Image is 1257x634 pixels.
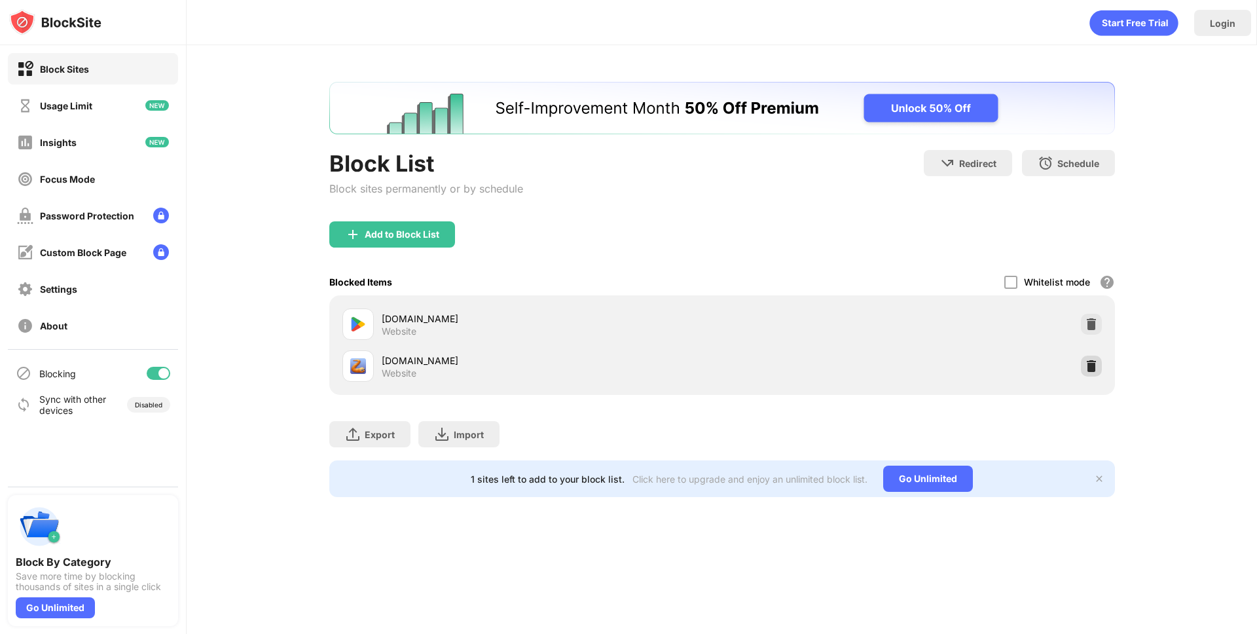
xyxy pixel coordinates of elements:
img: favicons [350,358,366,374]
img: focus-off.svg [17,171,33,187]
div: Disabled [135,401,162,409]
div: Whitelist mode [1024,276,1090,288]
div: Website [382,326,416,337]
div: Website [382,367,416,379]
div: Usage Limit [40,100,92,111]
img: sync-icon.svg [16,397,31,413]
img: customize-block-page-off.svg [17,244,33,261]
div: Add to Block List [365,229,439,240]
img: block-on.svg [17,61,33,77]
div: animation [1089,10,1178,36]
div: Insights [40,137,77,148]
div: Password Protection [40,210,134,221]
div: Import [454,429,484,440]
div: Save more time by blocking thousands of sites in a single click [16,571,170,592]
img: lock-menu.svg [153,208,169,223]
div: Go Unlimited [16,597,95,618]
div: Click here to upgrade and enjoy an unlimited block list. [632,474,867,485]
img: time-usage-off.svg [17,98,33,114]
div: Schedule [1057,158,1099,169]
div: Blocking [39,368,76,379]
img: favicons [350,316,366,332]
img: x-button.svg [1094,474,1104,484]
img: about-off.svg [17,318,33,334]
div: 1 sites left to add to your block list. [471,474,625,485]
div: Custom Block Page [40,247,126,258]
div: Focus Mode [40,174,95,185]
div: Settings [40,284,77,295]
img: insights-off.svg [17,134,33,151]
img: password-protection-off.svg [17,208,33,224]
div: Export [365,429,395,440]
div: Sync with other devices [39,394,107,416]
img: logo-blocksite.svg [9,9,101,35]
img: settings-off.svg [17,281,33,297]
img: lock-menu.svg [153,244,169,260]
div: Redirect [959,158,996,169]
img: new-icon.svg [145,100,169,111]
div: Block List [329,150,523,177]
img: new-icon.svg [145,137,169,147]
div: Login [1210,18,1235,29]
img: blocking-icon.svg [16,365,31,381]
div: About [40,320,67,331]
img: push-categories.svg [16,503,63,550]
div: Block By Category [16,555,170,569]
div: Block Sites [40,64,89,75]
div: [DOMAIN_NAME] [382,354,722,367]
iframe: Banner [329,82,1115,134]
div: Go Unlimited [883,466,973,492]
div: [DOMAIN_NAME] [382,312,722,326]
div: Block sites permanently or by schedule [329,182,523,195]
div: Blocked Items [329,276,392,288]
